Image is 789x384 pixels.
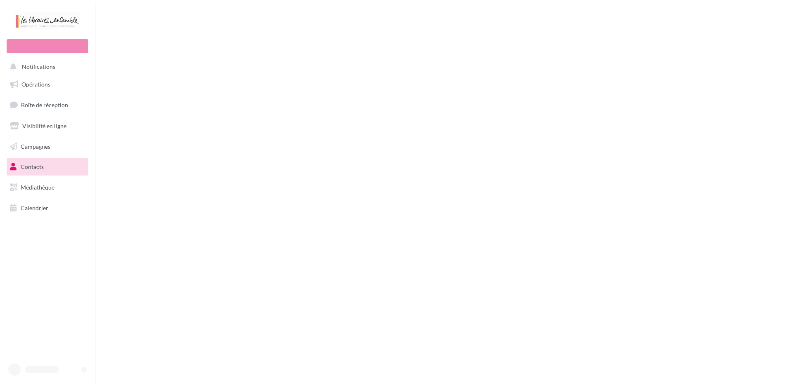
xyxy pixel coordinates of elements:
[21,81,50,88] span: Opérations
[21,184,54,191] span: Médiathèque
[5,199,90,217] a: Calendrier
[7,39,88,53] div: Nouvelle campagne
[5,117,90,135] a: Visibilité en ligne
[21,163,44,170] span: Contacts
[5,179,90,196] a: Médiathèque
[5,138,90,155] a: Campagnes
[22,63,55,70] span: Notifications
[22,122,66,129] span: Visibilité en ligne
[21,101,68,108] span: Boîte de réception
[5,76,90,93] a: Opérations
[5,96,90,114] a: Boîte de réception
[21,143,50,150] span: Campagnes
[21,204,48,211] span: Calendrier
[5,158,90,176] a: Contacts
